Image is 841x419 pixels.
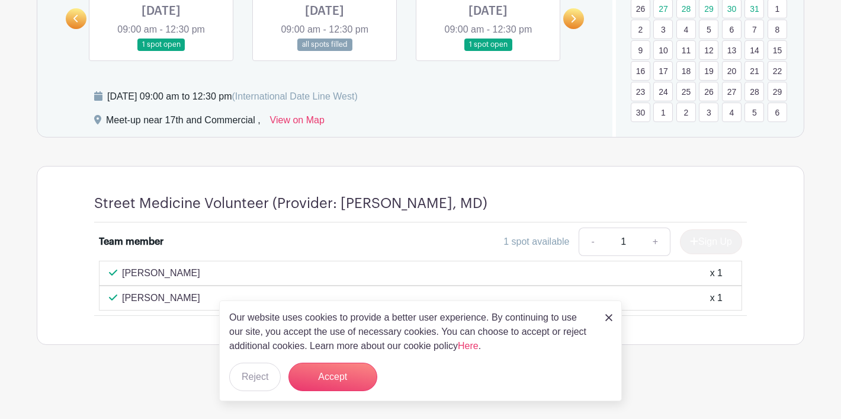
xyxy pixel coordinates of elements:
[458,341,479,351] a: Here
[631,103,650,122] a: 30
[631,61,650,81] a: 16
[676,20,696,39] a: 4
[106,113,261,132] div: Meet-up near 17th and Commercial ,
[710,266,723,280] div: x 1
[768,82,787,101] a: 29
[94,195,487,212] h4: Street Medicine Volunteer (Provider: [PERSON_NAME], MD)
[722,20,742,39] a: 6
[653,20,673,39] a: 3
[229,311,593,353] p: Our website uses cookies to provide a better user experience. By continuing to use our site, you ...
[744,40,764,60] a: 14
[107,89,358,104] div: [DATE] 09:00 am to 12:30 pm
[288,363,377,391] button: Accept
[122,266,200,280] p: [PERSON_NAME]
[744,103,764,122] a: 5
[768,20,787,39] a: 8
[768,61,787,81] a: 22
[699,20,718,39] a: 5
[232,91,357,101] span: (International Date Line West)
[229,363,281,391] button: Reject
[744,61,764,81] a: 21
[631,82,650,101] a: 23
[744,20,764,39] a: 7
[699,40,718,60] a: 12
[768,40,787,60] a: 15
[722,103,742,122] a: 4
[653,40,673,60] a: 10
[99,235,163,249] div: Team member
[676,40,696,60] a: 11
[653,61,673,81] a: 17
[653,82,673,101] a: 24
[653,103,673,122] a: 1
[641,228,670,256] a: +
[710,291,723,305] div: x 1
[676,103,696,122] a: 2
[676,61,696,81] a: 18
[579,228,606,256] a: -
[122,291,200,305] p: [PERSON_NAME]
[722,40,742,60] a: 13
[699,103,718,122] a: 3
[676,82,696,101] a: 25
[768,103,787,122] a: 6
[631,40,650,60] a: 9
[699,82,718,101] a: 26
[722,61,742,81] a: 20
[631,20,650,39] a: 2
[503,235,569,249] div: 1 spot available
[270,113,325,132] a: View on Map
[699,61,718,81] a: 19
[744,82,764,101] a: 28
[605,314,612,321] img: close_button-5f87c8562297e5c2d7936805f587ecaba9071eb48480494691a3f1689db116b3.svg
[722,82,742,101] a: 27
